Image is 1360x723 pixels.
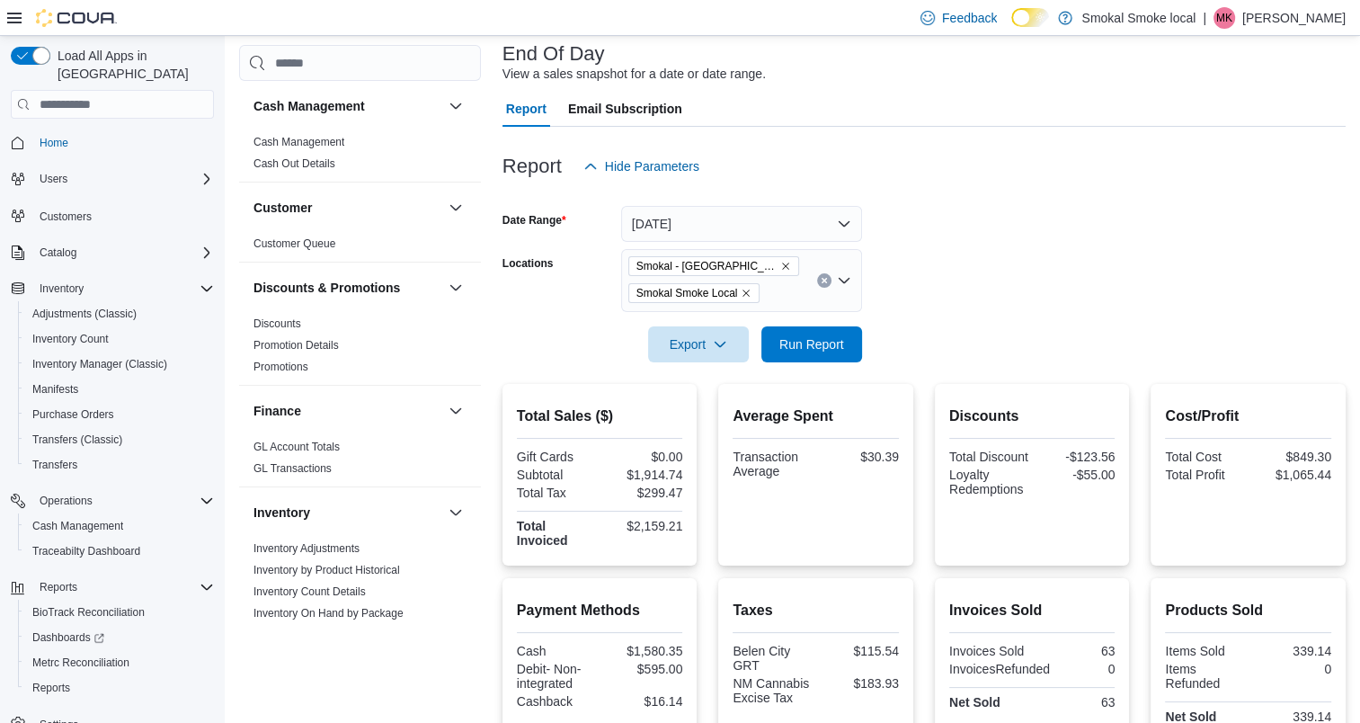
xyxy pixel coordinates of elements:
button: Remove Smokal Smoke Local from selection in this group [741,288,751,299]
div: Cashback [517,694,596,709]
span: Users [40,172,67,186]
div: -$123.56 [1036,450,1115,464]
h2: Average Spent [733,406,899,427]
span: Catalog [32,242,214,263]
span: Inventory Count Details [253,585,366,599]
a: Metrc Reconciliation [25,652,137,674]
span: Discounts [253,317,301,331]
a: Dashboards [18,625,221,650]
span: Inventory Manager (Classic) [32,357,167,371]
span: Users [32,168,214,190]
div: 63 [1036,695,1115,710]
button: Users [32,168,75,190]
div: Customer [239,233,481,262]
div: Subtotal [517,468,596,482]
div: $2,159.21 [603,519,682,533]
div: Belen City GRT [733,644,812,673]
span: Dashboards [25,627,214,648]
span: Home [40,136,68,150]
span: GL Account Totals [253,440,340,454]
span: BioTrack Reconciliation [25,602,214,623]
button: Catalog [32,242,84,263]
button: Customers [4,202,221,228]
button: Finance [445,400,467,422]
div: Mike Kennedy [1213,7,1235,29]
button: BioTrack Reconciliation [18,600,221,625]
span: Run Report [779,335,844,353]
button: Open list of options [837,273,851,288]
a: Manifests [25,379,85,400]
button: Adjustments (Classic) [18,301,221,326]
h2: Products Sold [1165,600,1331,621]
div: 339.14 [1252,644,1331,658]
span: Cash Out Details [253,156,335,171]
a: Inventory Count Details [253,585,366,598]
h3: End Of Day [502,43,605,65]
div: Total Profit [1165,468,1244,482]
button: Discounts & Promotions [253,279,441,297]
div: Gift Cards [517,450,596,464]
span: Inventory On Hand by Package [253,606,404,620]
div: Total Discount [949,450,1028,464]
button: Cash Management [253,97,441,115]
a: Purchase Orders [25,404,121,425]
span: Manifests [32,382,78,397]
span: Customer Queue [253,237,335,251]
span: Inventory by Product Historical [253,563,400,577]
h2: Discounts [949,406,1116,427]
h3: Cash Management [253,97,365,115]
div: Debit- Non-integrated [517,662,596,691]
span: Smokal - Socorro [628,256,799,276]
span: Manifests [25,379,214,400]
button: Reports [4,575,221,600]
div: Total Cost [1165,450,1244,464]
div: Transaction Average [733,450,812,478]
button: Export [648,326,749,362]
div: $595.00 [603,662,682,676]
a: Discounts [253,317,301,330]
span: Customers [32,204,214,227]
button: Traceabilty Dashboard [18,539,221,564]
div: Loyalty Redemptions [949,468,1028,496]
button: Finance [253,402,441,420]
a: Transfers (Classic) [25,429,129,451]
div: $1,065.44 [1252,468,1331,482]
img: Cova [36,9,117,27]
div: Items Refunded [1165,662,1244,691]
button: Cash Management [445,95,467,117]
div: InvoicesRefunded [949,662,1050,676]
a: Cash Management [25,515,130,537]
button: Discounts & Promotions [445,277,467,299]
span: Export [659,326,738,362]
div: $299.47 [603,486,682,500]
a: Cash Out Details [253,157,335,170]
a: GL Transactions [253,462,332,475]
span: Operations [40,494,93,508]
span: Report [506,91,547,127]
button: Inventory [32,278,91,299]
div: $30.39 [820,450,899,464]
span: Inventory Count [32,332,109,346]
button: Operations [4,488,221,513]
div: Cash [517,644,596,658]
button: [DATE] [621,206,862,242]
span: Customers [40,210,92,224]
span: Adjustments (Classic) [25,303,214,325]
span: Traceabilty Dashboard [32,544,140,558]
span: MK [1216,7,1232,29]
span: Inventory Adjustments [253,541,360,556]
p: [PERSON_NAME] [1242,7,1346,29]
a: Cash Management [253,136,344,148]
button: Catalog [4,240,221,265]
span: Purchase Orders [25,404,214,425]
button: Users [4,166,221,192]
a: Traceabilty Dashboard [25,540,147,562]
span: Cash Management [253,135,344,149]
h3: Inventory [253,504,310,522]
span: Load All Apps in [GEOGRAPHIC_DATA] [50,47,214,83]
h2: Invoices Sold [949,600,1116,621]
div: $16.14 [603,694,682,709]
span: Smokal - [GEOGRAPHIC_DATA] [636,257,777,275]
div: Items Sold [1165,644,1244,658]
h2: Taxes [733,600,899,621]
